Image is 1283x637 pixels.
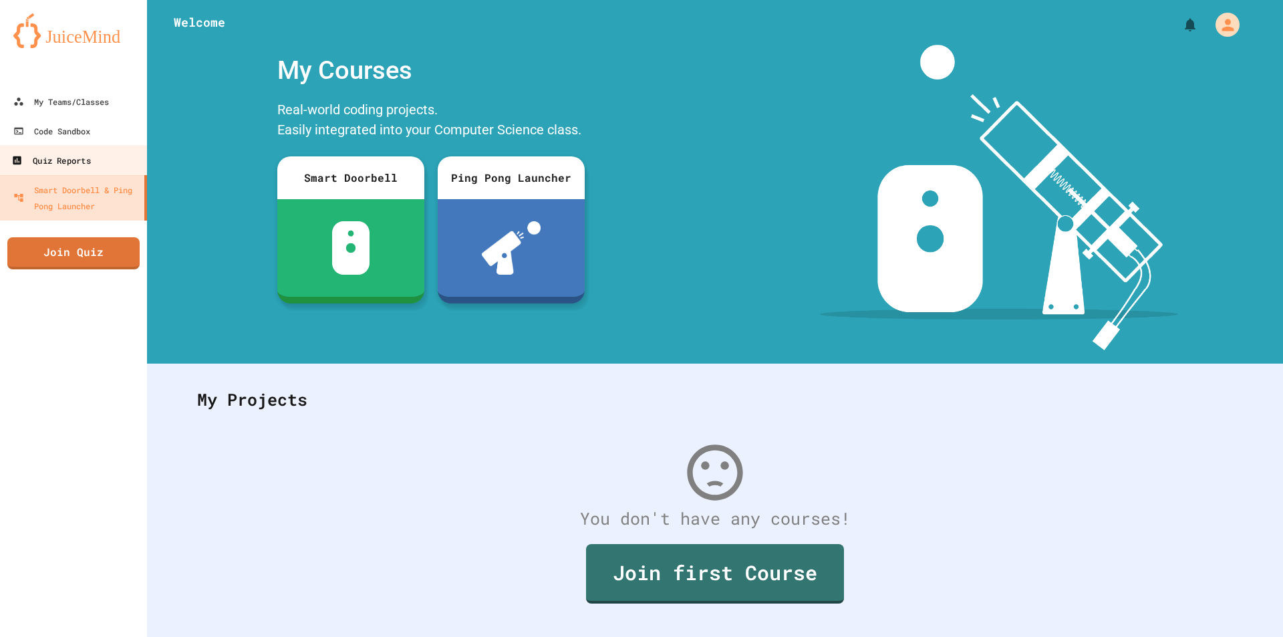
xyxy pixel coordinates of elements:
[11,152,90,169] div: Quiz Reports
[13,182,139,214] div: Smart Doorbell & Ping Pong Launcher
[271,96,591,146] div: Real-world coding projects. Easily integrated into your Computer Science class.
[586,544,844,604] a: Join first Course
[13,94,109,110] div: My Teams/Classes
[482,221,541,275] img: ppl-with-ball.png
[13,13,134,48] img: logo-orange.svg
[184,374,1246,426] div: My Projects
[1201,9,1243,40] div: My Account
[1157,13,1201,36] div: My Notifications
[820,45,1178,350] img: banner-image-my-projects.png
[332,221,370,275] img: sdb-white.svg
[271,45,591,96] div: My Courses
[13,123,90,139] div: Code Sandbox
[7,237,140,269] a: Join Quiz
[277,156,424,199] div: Smart Doorbell
[184,506,1246,531] div: You don't have any courses!
[438,156,585,199] div: Ping Pong Launcher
